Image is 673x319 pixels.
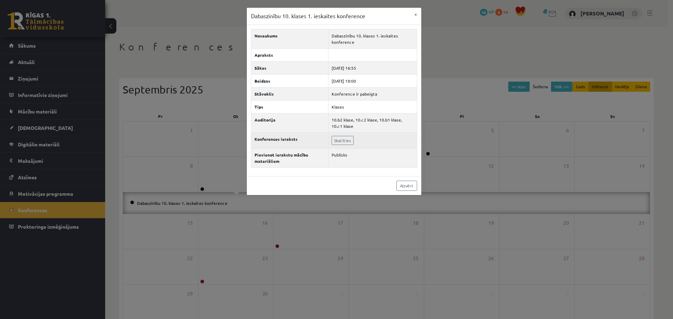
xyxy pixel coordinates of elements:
a: Skatīties [332,136,354,145]
th: Nosaukums [251,29,328,48]
td: Klases [328,100,417,113]
th: Beidzas [251,74,328,87]
th: Pievienot ierakstu mācību materiāliem [251,148,328,167]
button: × [410,8,421,21]
th: Auditorija [251,113,328,132]
a: Aizvērt [396,181,417,191]
td: Publisks [328,148,417,167]
th: Tips [251,100,328,113]
td: [DATE] 18:00 [328,74,417,87]
h3: Dabaszinību 10. klases 1. ieskaites konference [251,12,365,20]
th: Apraksts [251,48,328,61]
td: Dabaszinību 10. klases 1. ieskaites konference [328,29,417,48]
td: Konference ir pabeigta [328,87,417,100]
th: Konferences ieraksts [251,132,328,148]
td: 10.b2 klase, 10.c2 klase, 10.b1 klase, 10.c1 klase [328,113,417,132]
th: Stāvoklis [251,87,328,100]
td: [DATE] 16:55 [328,61,417,74]
th: Sākas [251,61,328,74]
